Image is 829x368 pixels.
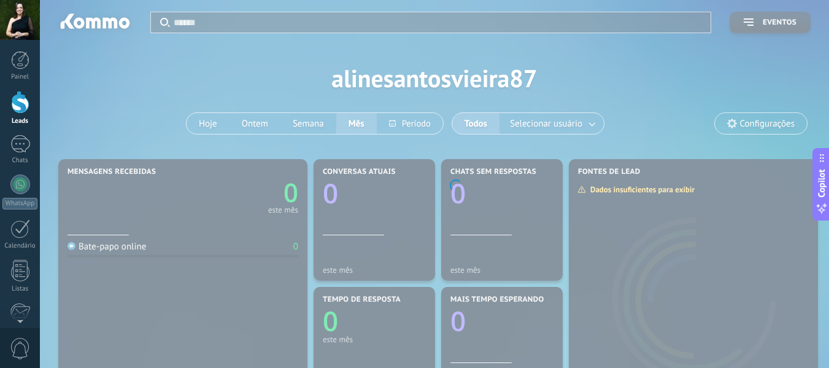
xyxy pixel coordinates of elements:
[2,285,38,293] div: Listas
[2,198,37,209] div: WhatsApp
[2,157,38,165] div: Chats
[2,117,38,125] div: Leads
[816,169,828,197] span: Copilot
[2,242,38,250] div: Calendário
[2,73,38,81] div: Painel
